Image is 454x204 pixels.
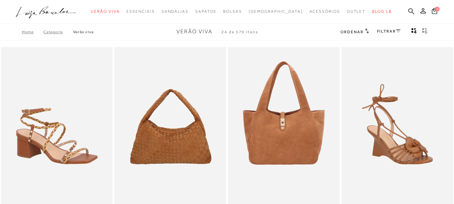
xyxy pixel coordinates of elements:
[340,30,363,34] span: Ordenar
[223,5,242,18] a: noSubCategoriesText
[409,28,419,36] button: Mostrar 4 produtos por linha
[162,5,189,18] a: noSubCategoriesText
[22,30,43,34] a: Home
[372,5,391,18] a: BLOG LB
[249,5,303,18] a: noSubCategoriesText
[126,9,155,14] span: Essenciais
[91,5,120,18] a: noSubCategoriesText
[430,7,439,16] button: 0
[223,9,242,14] span: Bolsas
[221,30,258,34] span: 24 de 579 itens
[195,5,216,18] a: noSubCategoriesText
[347,9,366,14] span: Outlet
[249,9,303,14] span: [DEMOGRAPHIC_DATA]
[176,29,212,35] span: Verão Viva
[195,9,216,14] span: Sapatos
[377,29,401,34] a: FILTRAR
[162,9,189,14] span: Sandálias
[73,30,94,34] a: Verão Viva
[309,9,340,14] span: Acessórios
[126,5,155,18] a: noSubCategoriesText
[347,5,366,18] a: noSubCategoriesText
[91,9,120,14] span: Verão Viva
[420,28,429,36] button: gridText6Desc
[372,9,391,14] span: BLOG LB
[309,5,340,18] a: noSubCategoriesText
[43,30,73,34] a: Categoria
[435,7,440,11] span: 0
